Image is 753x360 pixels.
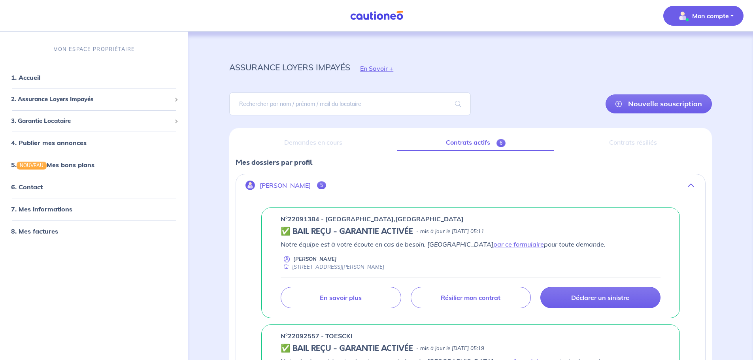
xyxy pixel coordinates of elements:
[236,157,706,168] p: Mes dossiers par profil
[3,70,185,85] div: 1. Accueil
[281,239,661,249] p: Notre équipe est à votre écoute en cas de besoin. [GEOGRAPHIC_DATA] pour toute demande.
[3,157,185,173] div: 5.NOUVEAUMes bons plans
[441,294,500,302] p: Résilier mon contrat
[350,57,403,80] button: En Savoir +
[53,45,135,53] p: MON ESPACE PROPRIÉTAIRE
[692,11,729,21] p: Mon compte
[281,331,353,341] p: n°22092557 - TOESCKI
[3,179,185,195] div: 6. Contact
[281,214,464,224] p: n°22091384 - [GEOGRAPHIC_DATA],[GEOGRAPHIC_DATA]
[281,263,384,271] div: [STREET_ADDRESS][PERSON_NAME]
[416,345,484,352] p: - mis à jour le [DATE] 05:19
[11,227,58,235] a: 8. Mes factures
[236,176,705,195] button: [PERSON_NAME]5
[3,92,185,107] div: 2. Assurance Loyers Impayés
[281,344,661,353] div: state: CONTRACT-VALIDATED, Context: ,MAYBE-CERTIFICATE,,LESSOR-DOCUMENTS,IS-ODEALIM
[260,182,311,189] p: [PERSON_NAME]
[3,223,185,239] div: 8. Mes factures
[663,6,744,26] button: illu_account_valid_menu.svgMon compte
[281,344,413,353] h5: ✅ BAIL REÇU - GARANTIE ACTIVÉE
[493,240,544,248] a: par ce formulaire
[3,113,185,129] div: 3. Garantie Locataire
[416,228,484,236] p: - mis à jour le [DATE] 05:11
[606,94,712,113] a: Nouvelle souscription
[11,205,72,213] a: 7. Mes informations
[445,93,471,115] span: search
[11,183,43,191] a: 6. Contact
[317,181,326,189] span: 5
[245,181,255,190] img: illu_account.svg
[411,287,531,308] a: Résilier mon contrat
[11,117,171,126] span: 3. Garantie Locataire
[229,60,350,74] p: assurance loyers impayés
[281,227,413,236] h5: ✅ BAIL REÇU - GARANTIE ACTIVÉE
[11,95,171,104] span: 2. Assurance Loyers Impayés
[320,294,362,302] p: En savoir plus
[496,139,506,147] span: 6
[229,92,470,115] input: Rechercher par nom / prénom / mail du locataire
[281,287,401,308] a: En savoir plus
[3,201,185,217] div: 7. Mes informations
[281,227,661,236] div: state: CONTRACT-VALIDATED, Context: ,MAYBE-CERTIFICATE,,LESSOR-DOCUMENTS,IS-ODEALIM
[540,287,661,308] a: Déclarer un sinistre
[347,11,406,21] img: Cautioneo
[397,134,554,151] a: Contrats actifs6
[11,139,87,147] a: 4. Publier mes annonces
[676,9,689,22] img: illu_account_valid_menu.svg
[3,135,185,151] div: 4. Publier mes annonces
[11,161,94,169] a: 5.NOUVEAUMes bons plans
[571,294,629,302] p: Déclarer un sinistre
[11,74,40,81] a: 1. Accueil
[293,255,337,263] p: [PERSON_NAME]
